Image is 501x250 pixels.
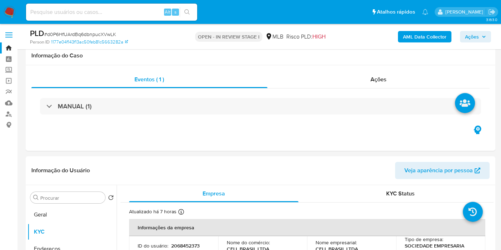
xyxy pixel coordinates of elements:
[58,102,92,110] h3: MANUAL (1)
[40,195,102,201] input: Procurar
[27,223,117,240] button: KYC
[129,208,177,215] p: Atualizado há 7 horas
[316,239,357,246] p: Nome empresarial :
[31,167,90,174] h1: Informação do Usuário
[40,98,481,114] div: MANUAL (1)
[405,236,443,243] p: Tipo de empresa :
[195,32,262,42] p: OPEN - IN REVIEW STAGE I
[398,31,451,42] button: AML Data Collector
[51,39,128,45] a: 1177e04f143f13ac50feb81c5663282a
[286,33,326,41] span: Risco PLD:
[26,7,197,17] input: Pesquise usuários ou casos...
[108,195,114,203] button: Retornar ao pedido padrão
[174,9,177,15] span: s
[403,31,446,42] b: AML Data Collector
[165,9,170,15] span: Alt
[180,7,194,17] button: search-icon
[44,31,116,38] span: # d0P6HfUArdBq6dbnpucXVwLK
[33,195,39,200] button: Procurar
[445,9,486,15] p: vitoria.caldeira@mercadolivre.com
[27,206,117,223] button: Geral
[31,52,490,59] h1: Informação do Caso
[370,75,387,83] span: Ações
[395,162,490,179] button: Veja aparência por pessoa
[460,31,491,42] button: Ações
[465,31,479,42] span: Ações
[386,189,415,198] span: KYC Status
[265,33,283,41] div: MLB
[30,39,50,45] b: Person ID
[422,9,428,15] a: Notificações
[129,219,485,236] th: Informações da empresa
[312,32,326,41] span: HIGH
[138,243,168,249] p: ID do usuário :
[203,189,225,198] span: Empresa
[488,8,496,16] a: Sair
[134,75,164,83] span: Eventos ( 1 )
[377,8,415,16] span: Atalhos rápidos
[30,27,44,39] b: PLD
[171,243,200,249] p: 2068452373
[404,162,473,179] span: Veja aparência por pessoa
[227,239,270,246] p: Nome do comércio :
